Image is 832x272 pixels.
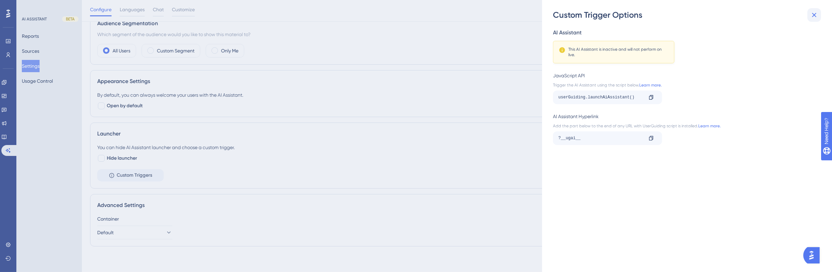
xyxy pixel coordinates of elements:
iframe: UserGuiding AI Assistant Launcher [803,245,824,266]
div: ?__ugai__ [558,133,643,144]
div: userGuiding.launchAiAssistant() [558,92,643,103]
a: Learn more. [698,123,721,129]
a: Learn more. [639,82,662,88]
div: AI Assistant [553,29,817,37]
div: Add the part below to the end of any URL with UserGuiding script is installed. [553,123,817,129]
span: Need Help? [16,2,43,10]
div: JavaScript API [553,71,817,80]
div: AI Assistant Hyperlink [553,112,817,121]
div: This AI Assistant is inactive and will not perform on live. [568,47,669,58]
div: Custom Trigger Options [553,10,822,20]
div: Trigger the AI Assistant using the script below. [553,82,817,88]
